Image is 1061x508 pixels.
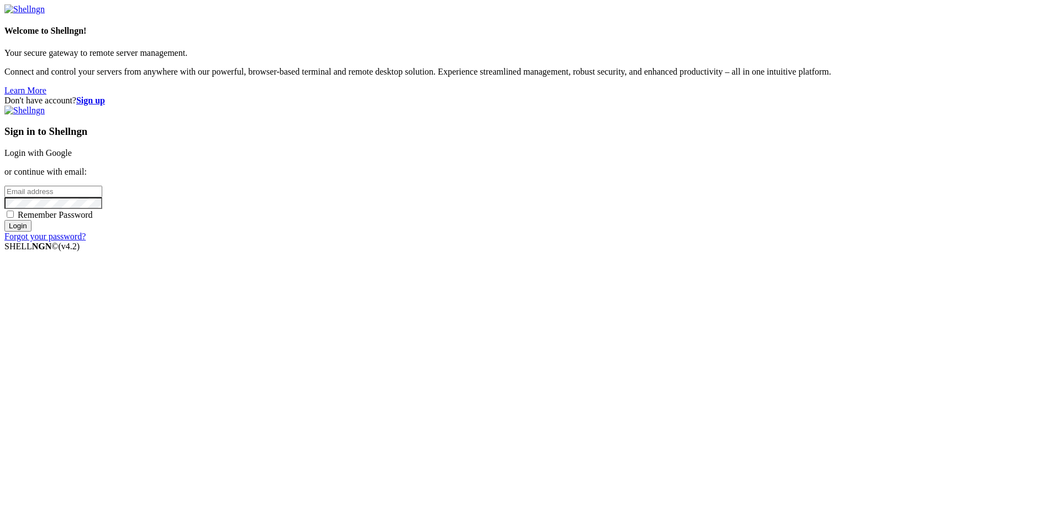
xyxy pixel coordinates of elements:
input: Email address [4,186,102,197]
a: Login with Google [4,148,72,158]
p: or continue with email: [4,167,1057,177]
span: 4.2.0 [59,242,80,251]
span: SHELL © [4,242,80,251]
input: Login [4,220,31,232]
b: NGN [32,242,52,251]
span: Remember Password [18,210,93,219]
p: Your secure gateway to remote server management. [4,48,1057,58]
img: Shellngn [4,4,45,14]
p: Connect and control your servers from anywhere with our powerful, browser-based terminal and remo... [4,67,1057,77]
a: Sign up [76,96,105,105]
div: Don't have account? [4,96,1057,106]
a: Forgot your password? [4,232,86,241]
input: Remember Password [7,211,14,218]
h4: Welcome to Shellngn! [4,26,1057,36]
h3: Sign in to Shellngn [4,125,1057,138]
a: Learn More [4,86,46,95]
img: Shellngn [4,106,45,116]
